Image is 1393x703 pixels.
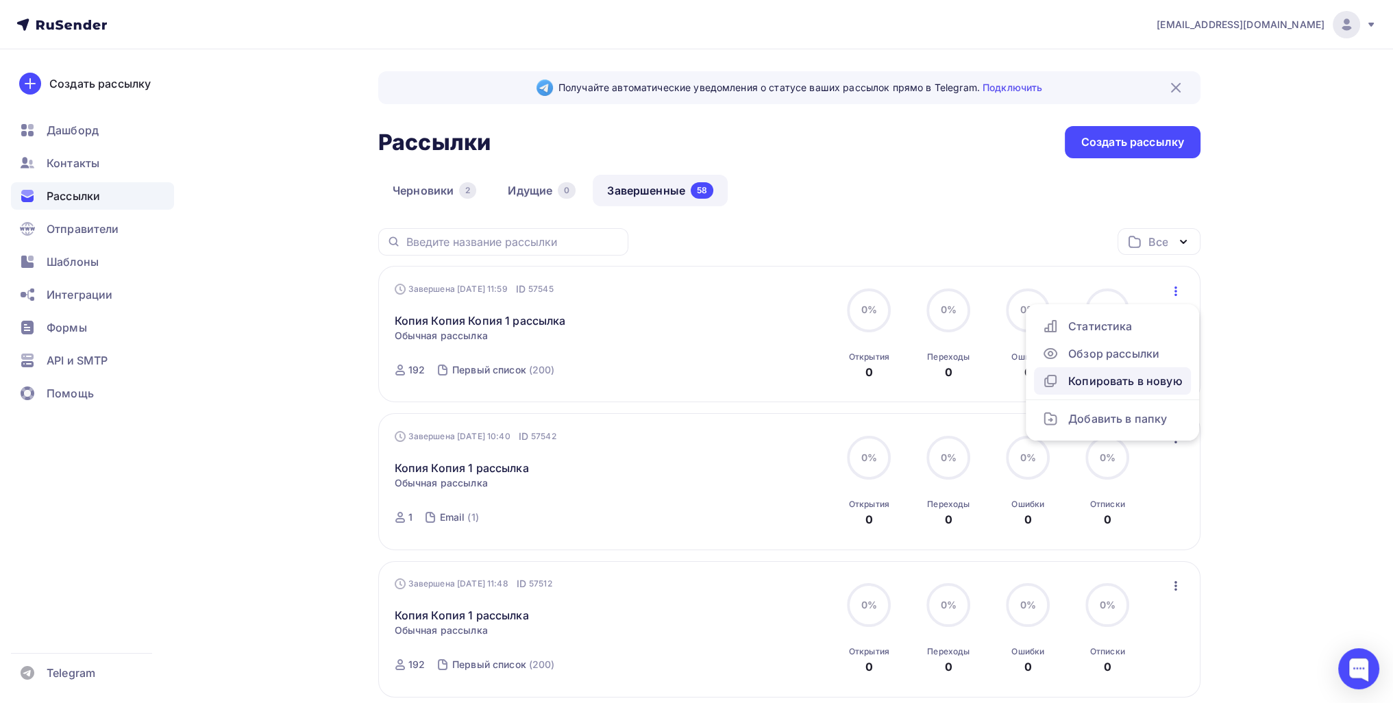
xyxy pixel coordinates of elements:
div: Переходы [927,499,970,510]
div: 2 [459,182,476,199]
a: Первый список (200) [451,654,556,676]
div: 0 [558,182,576,199]
div: Открытия [849,499,889,510]
div: (200) [529,363,555,377]
a: Отправители [11,215,174,243]
a: Копия Копия Копия 1 рассылка [395,312,566,329]
div: 0 [945,364,952,380]
div: 0 [865,511,873,528]
span: Рассылки [47,188,100,204]
span: Контакты [47,155,99,171]
h2: Рассылки [378,129,491,156]
span: 0% [941,452,957,463]
span: 0% [1020,304,1036,315]
div: 192 [408,363,425,377]
div: Статистика [1042,318,1183,334]
div: 0 [865,364,873,380]
div: Обзор рассылки [1042,345,1183,362]
div: Ошибки [1011,499,1044,510]
span: 0% [861,599,877,610]
span: 57512 [529,577,552,591]
div: 58 [691,182,713,199]
div: Все [1148,234,1168,250]
div: Ошибки [1011,646,1044,657]
span: 0% [861,304,877,315]
span: 57542 [531,430,556,443]
a: Черновики2 [378,175,491,206]
div: Отписки [1090,646,1125,657]
div: Завершена [DATE] 11:59 [395,282,554,296]
div: 192 [408,658,425,671]
img: Telegram [537,79,553,96]
div: Отписки [1090,499,1125,510]
a: Дашборд [11,116,174,144]
span: 0% [941,599,957,610]
div: Открытия [849,646,889,657]
a: Email (1) [439,506,480,528]
span: [EMAIL_ADDRESS][DOMAIN_NAME] [1157,18,1324,32]
span: 57545 [528,282,554,296]
span: Обычная рассылка [395,476,488,490]
div: 0 [1024,364,1032,380]
div: Первый список [452,658,526,671]
span: Интеграции [47,286,112,303]
div: 1 [408,510,412,524]
div: Открытия [849,351,889,362]
div: Создать рассылку [1081,134,1184,150]
a: Копия Копия 1 рассылка [395,460,529,476]
span: 0% [1100,452,1115,463]
span: ID [516,282,526,296]
div: 0 [1104,658,1111,675]
span: Обычная рассылка [395,329,488,343]
span: Отправители [47,221,119,237]
a: [EMAIL_ADDRESS][DOMAIN_NAME] [1157,11,1377,38]
div: Email [440,510,465,524]
span: ID [519,430,528,443]
div: Создать рассылку [49,75,151,92]
div: Добавить в папку [1042,410,1183,427]
input: Введите название рассылки [406,234,620,249]
span: Получайте автоматические уведомления о статусе ваших рассылок прямо в Telegram. [558,81,1042,95]
div: (200) [529,658,555,671]
div: 0 [865,658,873,675]
a: Формы [11,314,174,341]
a: Завершенные58 [593,175,728,206]
span: Помощь [47,385,94,402]
span: 0% [1020,599,1036,610]
span: Обычная рассылка [395,624,488,637]
span: 0% [1020,452,1036,463]
span: ID [517,577,526,591]
div: 0 [945,511,952,528]
div: Завершена [DATE] 10:40 [395,430,556,443]
div: (1) [467,510,478,524]
div: Первый список [452,363,526,377]
div: Переходы [927,351,970,362]
span: API и SMTP [47,352,108,369]
span: 0% [861,452,877,463]
div: 0 [1024,658,1032,675]
span: Telegram [47,665,95,681]
a: Первый список (200) [451,359,556,381]
a: Копия Копия 1 рассылка [395,607,529,624]
a: Шаблоны [11,248,174,275]
a: Рассылки [11,182,174,210]
a: Контакты [11,149,174,177]
span: Шаблоны [47,254,99,270]
div: 0 [945,658,952,675]
span: 0% [941,304,957,315]
a: Подключить [983,82,1042,93]
div: Завершена [DATE] 11:48 [395,577,552,591]
div: Ошибки [1011,351,1044,362]
span: Дашборд [47,122,99,138]
span: 0% [1100,599,1115,610]
div: Копировать в новую [1042,373,1183,389]
button: Все [1118,228,1200,255]
div: 0 [1024,511,1032,528]
a: Идущие0 [493,175,590,206]
div: 0 [1104,511,1111,528]
div: Переходы [927,646,970,657]
span: Формы [47,319,87,336]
